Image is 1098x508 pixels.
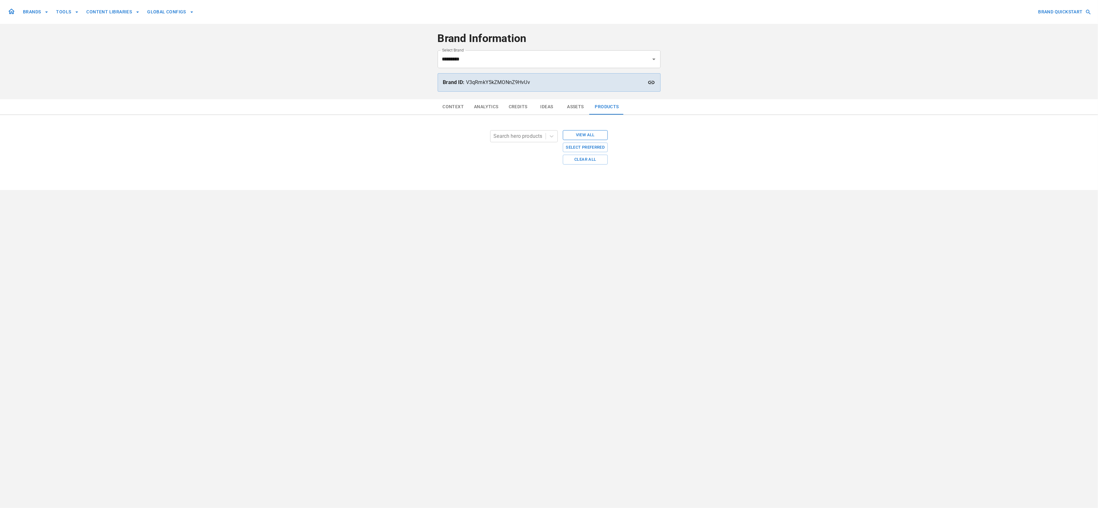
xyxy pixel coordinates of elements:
button: BRANDS [20,6,51,18]
button: View All [563,130,608,140]
button: BRAND QUICKSTART [1036,6,1093,18]
button: GLOBAL CONFIGS [145,6,196,18]
h4: Brand Information [438,32,661,45]
button: Credits [504,99,533,115]
button: Context [438,99,469,115]
p: V3qRmkY5kZMONnZ9HvUv [443,79,655,86]
button: Select Preferred [563,143,608,152]
button: Clear All [563,155,608,165]
button: TOOLS [54,6,81,18]
button: Ideas [533,99,561,115]
button: Products [590,99,624,115]
label: Select Brand [442,47,464,53]
button: Assets [561,99,590,115]
button: CONTENT LIBRARIES [84,6,142,18]
button: Analytics [469,99,504,115]
strong: Brand ID: [443,79,465,85]
button: Open [649,55,658,64]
